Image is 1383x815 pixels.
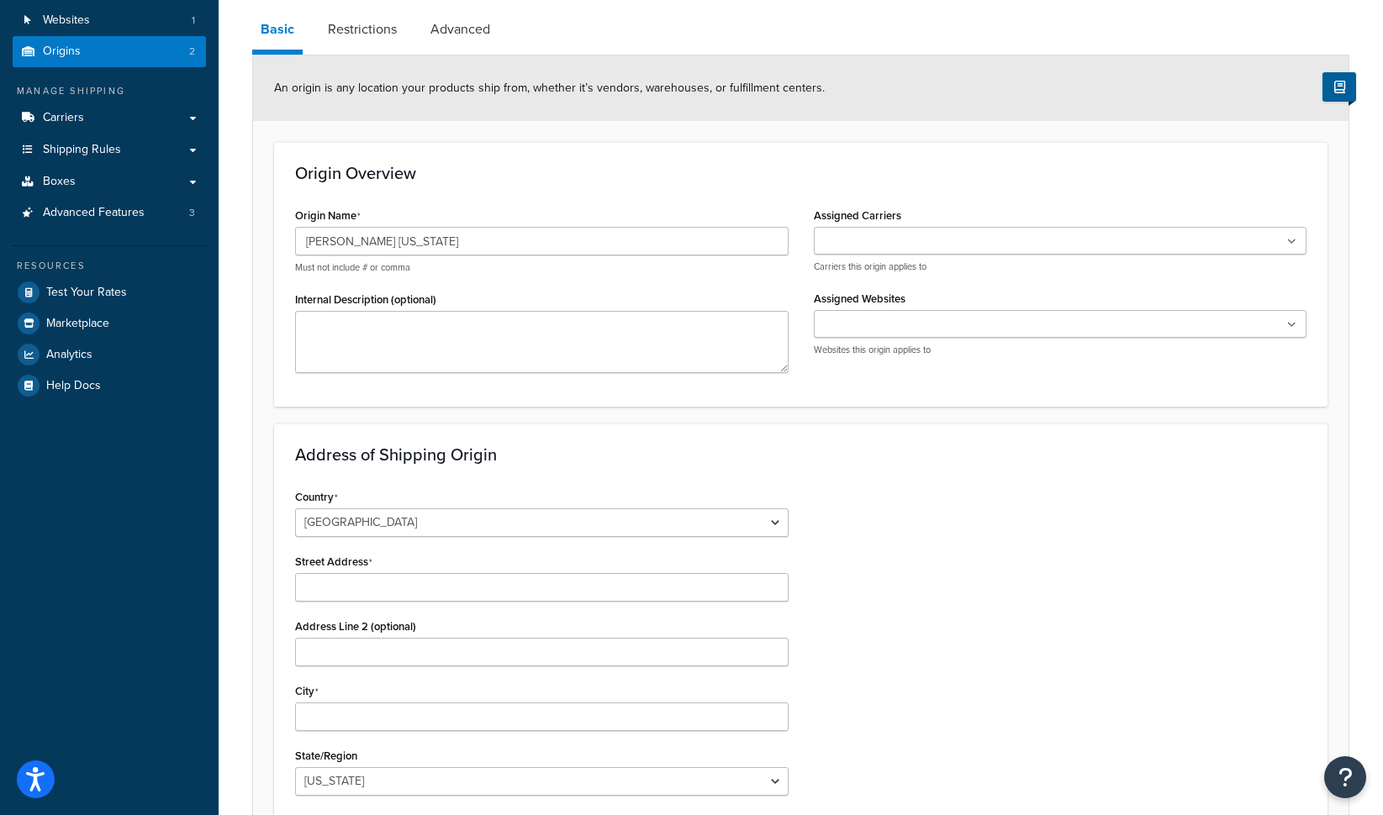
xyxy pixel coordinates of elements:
a: Advanced [422,9,499,50]
span: Carriers [43,111,84,125]
p: Must not include # or comma [295,261,789,274]
span: Websites [43,13,90,28]
a: Restrictions [319,9,405,50]
span: Analytics [46,348,92,362]
p: Carriers this origin applies to [814,260,1307,273]
span: 2 [189,45,195,59]
a: Websites1 [13,5,206,36]
label: State/Region [295,749,357,762]
span: Advanced Features [43,206,145,220]
a: Boxes [13,166,206,197]
p: Websites this origin applies to [814,344,1307,356]
li: Origins [13,36,206,67]
a: Analytics [13,339,206,370]
a: Advanced Features3 [13,197,206,229]
h3: Address of Shipping Origin [295,445,1306,464]
span: An origin is any location your products ship from, whether it’s vendors, warehouses, or fulfillme... [274,79,825,97]
span: 1 [192,13,195,28]
label: Internal Description (optional) [295,293,436,306]
a: Carriers [13,103,206,134]
span: 3 [189,206,195,220]
h3: Origin Overview [295,164,1306,182]
label: Assigned Websites [814,292,905,305]
li: Advanced Features [13,197,206,229]
div: Manage Shipping [13,84,206,98]
span: Origins [43,45,81,59]
label: Origin Name [295,209,361,223]
button: Open Resource Center [1324,756,1366,798]
label: Country [295,491,338,504]
span: Marketplace [46,317,109,331]
span: Test Your Rates [46,286,127,300]
li: Websites [13,5,206,36]
a: Basic [252,9,303,55]
a: Help Docs [13,371,206,401]
label: City [295,685,319,698]
label: Street Address [295,555,372,569]
span: Shipping Rules [43,143,121,157]
span: Help Docs [46,379,101,393]
a: Marketplace [13,308,206,339]
a: Origins2 [13,36,206,67]
label: Assigned Carriers [814,209,901,222]
label: Address Line 2 (optional) [295,620,416,633]
button: Show Help Docs [1322,72,1356,102]
div: Resources [13,259,206,273]
span: Boxes [43,175,76,189]
a: Shipping Rules [13,134,206,166]
a: Test Your Rates [13,277,206,308]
